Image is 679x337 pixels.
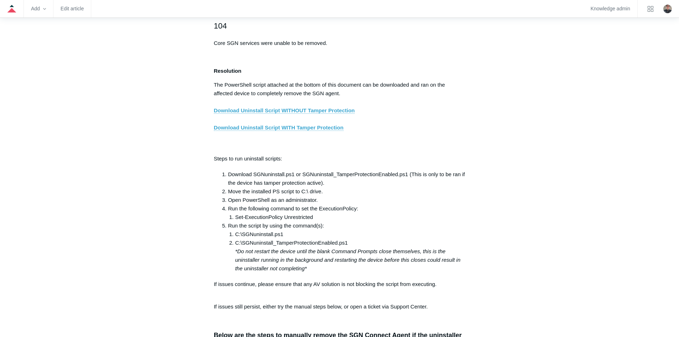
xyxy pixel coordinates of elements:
[214,154,465,163] p: Steps to run uninstall scripts:
[228,196,465,204] li: Open PowerShell as an administrator.
[235,248,461,271] em: *Do not restart the device until the blank Command Prompts close themselves, this is the uninstal...
[214,68,242,74] strong: Resolution
[663,5,672,13] img: user avatar
[31,7,46,11] zd-hc-trigger: Add
[228,170,465,187] li: Download SGNuninstall.ps1 or SGNuninstall_TamperProtectionEnabled.ps1 (This is only to be ran if ...
[235,213,465,221] li: Set-ExecutionPolicy Unrestricted
[214,124,344,131] a: Download Uninstall Script WITH Tamper Protection
[228,204,465,221] li: Run the following command to set the ExecutionPolicy:
[214,280,465,297] p: If issues continue, please ensure that any AV solution is not blocking the script from executing.
[214,302,465,311] p: If issues still persist, either try the manual steps below, or open a ticket via Support Center.
[663,5,672,13] zd-hc-trigger: Click your profile icon to open the profile menu
[214,107,355,114] a: Download Uninstall Script WITHOUT Tamper Protection
[61,7,84,11] a: Edit article
[214,81,465,149] p: The PowerShell script attached at the bottom of this document can be downloaded and ran on the af...
[214,39,465,47] p: Core SGN services were unable to be removed.
[228,187,465,196] li: Move the installed PS script to C:\ drive.
[228,221,465,273] li: Run the script by using the command(s):
[235,239,465,273] li: C:\SGNuninstall_TamperProtectionEnabled.ps1
[235,230,465,239] li: C:\SGNuninstall.ps1
[591,7,630,11] a: Knowledge admin
[214,20,465,32] h2: 104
